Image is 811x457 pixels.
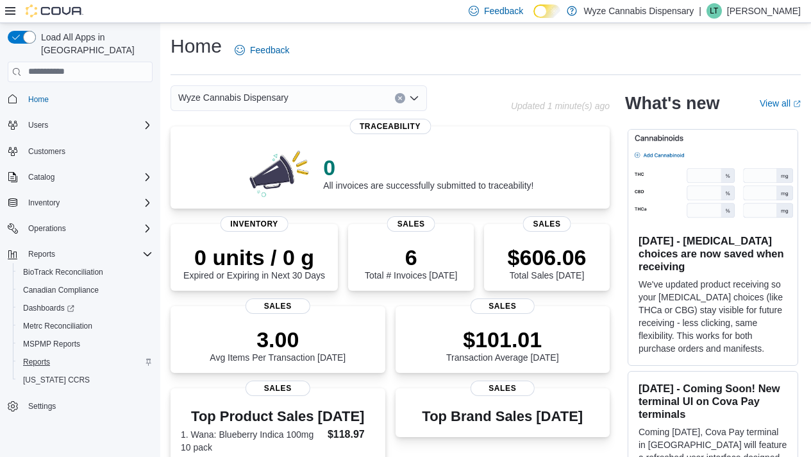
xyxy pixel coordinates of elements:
nav: Complex example [8,85,153,449]
span: Users [28,120,48,130]
a: Feedback [230,37,294,63]
p: $606.06 [508,245,587,270]
button: Settings [3,397,158,415]
span: [US_STATE] CCRS [23,375,90,385]
img: 0 [246,147,313,198]
a: Metrc Reconciliation [18,318,97,334]
p: We've updated product receiving so your [MEDICAL_DATA] choices (like THCa or CBG) stay visible fo... [639,278,787,355]
a: BioTrack Reconciliation [18,264,108,280]
h3: [DATE] - Coming Soon! New terminal UI on Cova Pay terminals [639,382,787,420]
div: Lucas Todd [706,3,722,19]
a: Settings [23,399,61,414]
input: Dark Mode [533,4,560,18]
a: Canadian Compliance [18,282,104,298]
span: MSPMP Reports [23,339,80,349]
h2: What's new [625,93,719,114]
span: Traceability [349,119,431,134]
span: BioTrack Reconciliation [18,264,153,280]
a: Customers [23,144,71,159]
div: Total Sales [DATE] [508,245,587,280]
button: Catalog [3,168,158,186]
a: [US_STATE] CCRS [18,372,95,388]
span: BioTrack Reconciliation [23,267,103,277]
div: Transaction Average [DATE] [446,327,559,363]
span: Operations [23,221,153,236]
span: Sales [523,216,571,232]
button: Operations [3,220,158,237]
a: Reports [18,354,55,370]
dd: $118.97 [328,427,375,442]
button: Reports [23,246,60,262]
span: Metrc Reconciliation [18,318,153,334]
p: 3.00 [210,327,346,352]
span: Canadian Compliance [18,282,153,298]
span: Customers [28,146,65,157]
p: 6 [365,245,457,270]
span: Inventory [23,195,153,211]
div: All invoices are successfully submitted to traceability! [323,155,533,191]
a: MSPMP Reports [18,336,85,352]
span: Settings [28,401,56,411]
button: [US_STATE] CCRS [13,371,158,389]
span: Customers [23,143,153,159]
p: | [699,3,701,19]
a: Dashboards [18,300,79,316]
span: Reports [23,357,50,367]
span: Settings [23,398,153,414]
span: Washington CCRS [18,372,153,388]
span: Sales [246,298,310,314]
span: Inventory [28,198,60,208]
button: BioTrack Reconciliation [13,263,158,281]
button: Customers [3,142,158,160]
span: Sales [471,298,535,314]
span: Load All Apps in [GEOGRAPHIC_DATA] [36,31,153,56]
button: Users [3,116,158,134]
button: Metrc Reconciliation [13,317,158,335]
span: Operations [28,223,66,234]
span: MSPMP Reports [18,336,153,352]
span: Sales [471,381,535,396]
span: Sales [246,381,310,396]
button: MSPMP Reports [13,335,158,353]
span: Feedback [484,4,523,17]
span: Catalog [23,169,153,185]
button: Operations [23,221,71,236]
p: $101.01 [446,327,559,352]
span: Home [23,91,153,107]
span: Sales [387,216,435,232]
h3: [DATE] - [MEDICAL_DATA] choices are now saved when receiving [639,234,787,273]
svg: External link [793,100,801,108]
img: Cova [26,4,83,17]
button: Home [3,90,158,108]
span: Reports [23,246,153,262]
h3: Top Product Sales [DATE] [181,409,375,424]
span: LT [710,3,718,19]
h1: Home [171,33,222,59]
span: Home [28,94,49,105]
span: Canadian Compliance [23,285,99,295]
span: Feedback [250,44,289,56]
div: Expired or Expiring in Next 30 Days [183,245,325,280]
span: Catalog [28,172,54,182]
button: Inventory [23,195,65,211]
p: Updated 1 minute(s) ago [511,101,610,111]
span: Inventory [220,216,288,232]
button: Reports [13,353,158,371]
a: View allExternal link [760,98,801,108]
button: Catalog [23,169,60,185]
span: Metrc Reconciliation [23,321,92,331]
p: 0 units / 0 g [183,245,325,270]
a: Home [23,92,54,107]
button: Reports [3,245,158,263]
button: Open list of options [409,93,419,103]
button: Inventory [3,194,158,212]
span: Dashboards [23,303,74,313]
span: Reports [28,249,55,259]
div: Total # Invoices [DATE] [365,245,457,280]
button: Clear input [395,93,405,103]
span: Wyze Cannabis Dispensary [178,90,288,105]
p: Wyze Cannabis Dispensary [583,3,694,19]
p: [PERSON_NAME] [727,3,801,19]
h3: Top Brand Sales [DATE] [422,409,583,424]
